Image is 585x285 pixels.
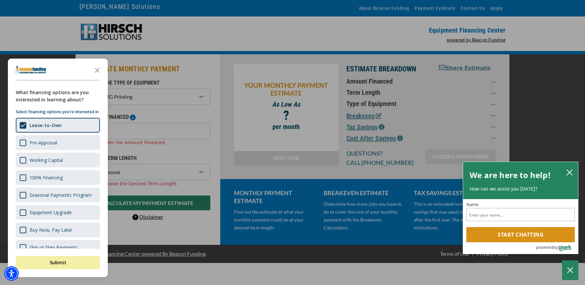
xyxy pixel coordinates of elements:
[30,209,72,216] div: Equipment Upgrade
[16,222,100,237] div: Buy Now, Pay Later
[470,186,572,192] p: How can we assist you [DATE]?
[16,118,100,133] div: Lease-to-Own
[470,168,551,182] h2: We are here to help!
[16,170,100,185] div: 100% Financing
[16,109,100,115] p: Select financing options you're interested in
[16,135,100,150] div: Pre-Approval
[4,266,19,281] div: Accessibility Menu
[8,59,108,277] div: Survey
[30,192,92,198] div: Seasonal Payments Program
[536,243,578,254] a: Powered by Olark
[553,243,558,251] span: by
[16,188,100,202] div: Seasonal Payments Program
[16,153,100,168] div: Working Capital
[466,227,575,242] button: Start chatting
[30,157,63,163] div: Working Capital
[30,122,62,128] div: Lease-to-Own
[30,244,78,250] div: Skip or Step Payments
[536,243,553,251] span: powered
[30,227,72,233] div: Buy Now, Pay Later
[16,89,100,103] div: What financing options are you interested in learning about?
[91,63,104,76] button: Close the survey
[16,205,100,220] div: Equipment Upgrade
[466,208,575,221] input: Name
[463,162,578,254] div: olark chatbox
[16,240,100,255] div: Skip or Step Payments
[16,256,100,269] button: Submit
[564,168,575,177] button: close chatbox
[466,202,575,207] label: Name
[30,140,57,146] div: Pre-Approval
[562,260,578,280] button: Close Chatbox
[30,174,63,181] div: 100% Financing
[16,66,47,74] img: Company logo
